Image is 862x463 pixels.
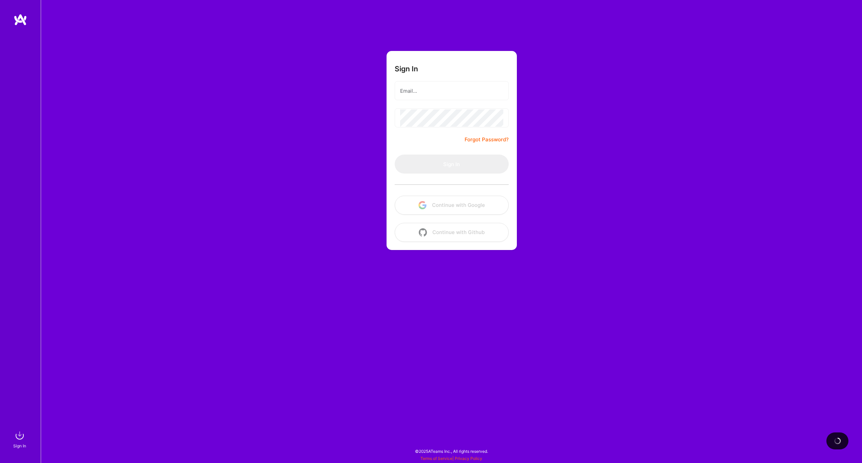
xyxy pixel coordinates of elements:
[13,442,26,449] div: Sign In
[13,429,26,442] img: sign in
[14,429,26,449] a: sign inSign In
[395,223,509,242] button: Continue with Github
[395,65,418,73] h3: Sign In
[395,196,509,215] button: Continue with Google
[455,456,482,461] a: Privacy Policy
[400,82,503,100] input: Email...
[420,456,482,461] span: |
[395,155,509,174] button: Sign In
[41,443,862,460] div: © 2025 ATeams Inc., All rights reserved.
[465,136,509,144] a: Forgot Password?
[14,14,27,26] img: logo
[419,228,427,236] img: icon
[420,456,452,461] a: Terms of Service
[418,201,427,209] img: icon
[833,437,842,445] img: loading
